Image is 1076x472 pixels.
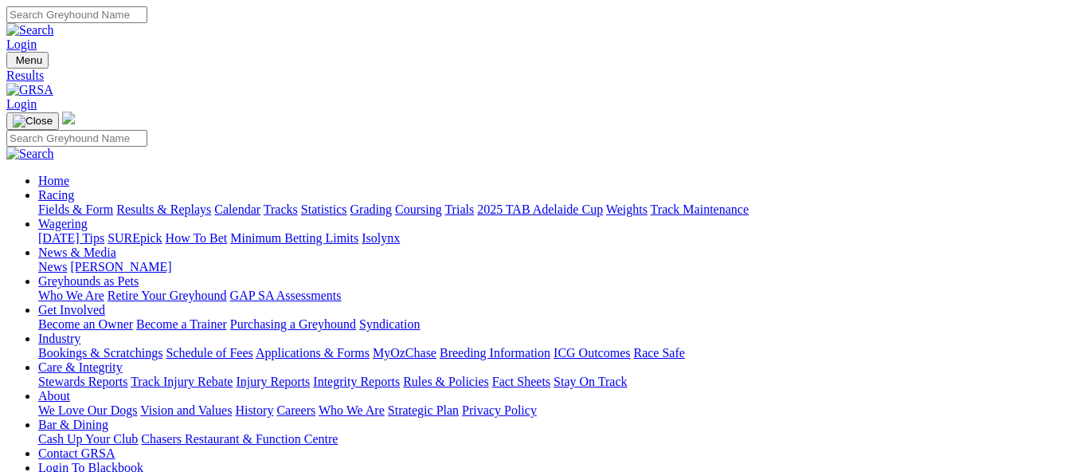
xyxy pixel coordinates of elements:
a: Purchasing a Greyhound [230,317,356,331]
a: Grading [350,203,392,216]
div: Care & Integrity [38,375,1070,389]
a: Isolynx [362,231,400,245]
a: 2025 TAB Adelaide Cup [477,203,603,216]
a: GAP SA Assessments [230,289,342,302]
a: Breeding Information [440,346,550,360]
a: SUREpick [108,231,162,245]
button: Toggle navigation [6,52,49,69]
a: Strategic Plan [388,403,459,417]
a: Trials [444,203,474,216]
a: Coursing [395,203,442,216]
a: Track Injury Rebate [131,375,233,388]
img: Close [13,115,53,128]
img: Search [6,147,54,161]
a: Contact GRSA [38,446,115,460]
a: Track Maintenance [651,203,749,216]
a: We Love Our Dogs [38,403,137,417]
a: Get Involved [38,303,105,317]
input: Search [6,130,147,147]
a: About [38,389,70,403]
a: Retire Your Greyhound [108,289,227,302]
input: Search [6,6,147,23]
a: Stewards Reports [38,375,127,388]
a: MyOzChase [373,346,436,360]
a: Integrity Reports [313,375,400,388]
a: News & Media [38,246,116,259]
span: Menu [16,54,42,66]
a: Bookings & Scratchings [38,346,162,360]
div: Wagering [38,231,1070,246]
a: Statistics [301,203,347,216]
a: Login [6,97,37,111]
a: Minimum Betting Limits [230,231,358,245]
img: logo-grsa-white.png [62,112,75,124]
a: Rules & Policies [403,375,489,388]
a: Applications & Forms [256,346,370,360]
div: Get Involved [38,317,1070,332]
a: Login [6,37,37,51]
a: Schedule of Fees [166,346,252,360]
div: Bar & Dining [38,432,1070,446]
a: Careers [276,403,315,417]
a: Injury Reports [236,375,310,388]
a: Who We Are [319,403,385,417]
a: [DATE] Tips [38,231,104,245]
a: Stay On Track [554,375,627,388]
a: Race Safe [633,346,684,360]
div: Racing [38,203,1070,217]
a: Tracks [264,203,298,216]
a: ICG Outcomes [554,346,630,360]
a: Vision and Values [140,403,232,417]
div: About [38,403,1070,418]
div: Greyhounds as Pets [38,289,1070,303]
a: Privacy Policy [462,403,537,417]
a: Calendar [214,203,260,216]
img: Search [6,23,54,37]
div: Industry [38,346,1070,360]
a: Care & Integrity [38,360,123,374]
a: Become a Trainer [136,317,227,331]
a: Who We Are [38,289,104,302]
a: Chasers Restaurant & Function Centre [141,432,338,446]
a: Weights [606,203,648,216]
a: Bar & Dining [38,418,108,431]
a: Become an Owner [38,317,133,331]
a: Greyhounds as Pets [38,274,139,288]
a: Fields & Form [38,203,113,216]
a: Cash Up Your Club [38,432,138,446]
a: Racing [38,188,74,202]
a: History [235,403,273,417]
div: News & Media [38,260,1070,274]
a: How To Bet [166,231,228,245]
img: GRSA [6,83,53,97]
button: Toggle navigation [6,112,59,130]
a: Industry [38,332,80,345]
a: [PERSON_NAME] [70,260,171,273]
a: Results [6,69,1070,83]
a: Syndication [359,317,420,331]
a: Results & Replays [116,203,211,216]
a: Wagering [38,217,88,230]
a: Home [38,174,69,187]
a: News [38,260,67,273]
a: Fact Sheets [492,375,550,388]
